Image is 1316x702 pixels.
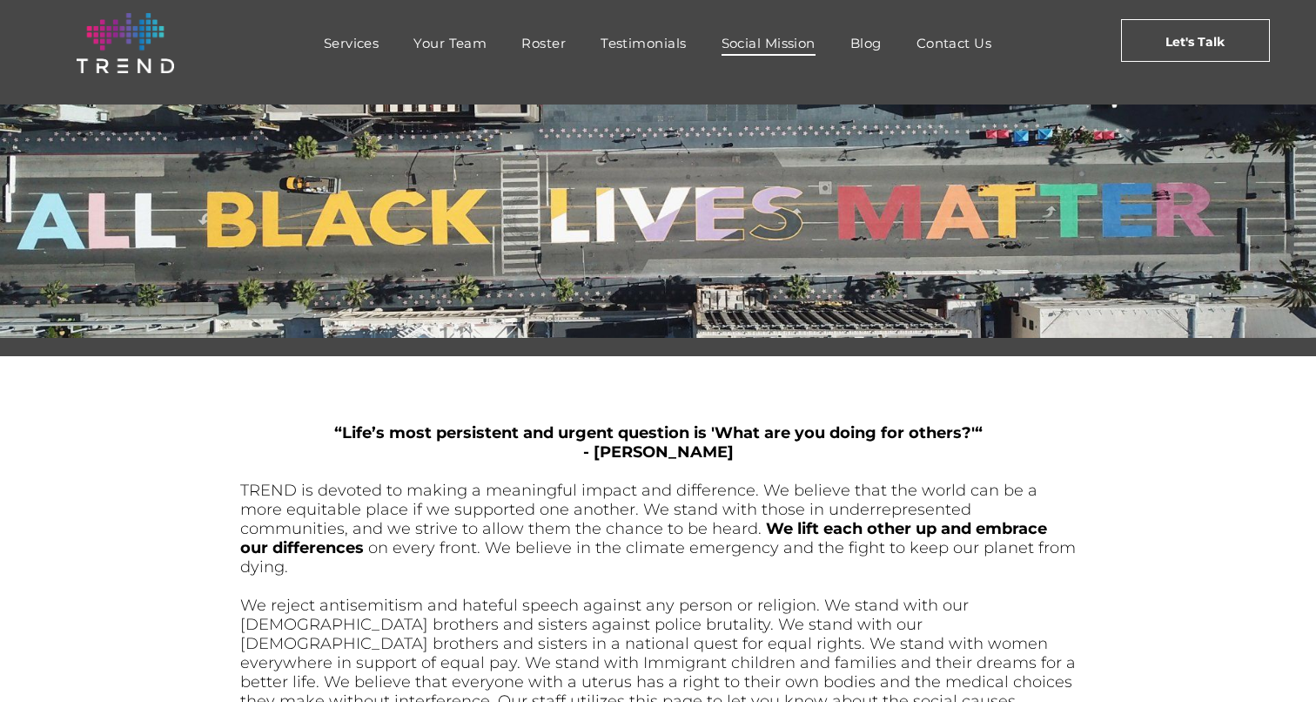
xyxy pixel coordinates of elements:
[704,30,833,56] a: Social Mission
[1165,20,1225,64] span: Let's Talk
[1121,19,1270,62] a: Let's Talk
[306,30,397,56] a: Services
[833,30,899,56] a: Blog
[77,13,174,73] img: logo
[240,519,1047,557] span: We lift each other up and embrace our differences
[583,30,703,56] a: Testimonials
[583,442,734,462] span: - [PERSON_NAME]
[396,30,504,56] a: Your Team
[240,538,1076,577] span: on every front. We believe in the climate emergency and the fight to keep our planet from dying.
[504,30,583,56] a: Roster
[240,481,1037,538] span: TREND is devoted to making a meaningful impact and difference. We believe that the world can be a...
[334,423,983,442] span: “Life’s most persistent and urgent question is 'What are you doing for others?'“
[899,30,1010,56] a: Contact Us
